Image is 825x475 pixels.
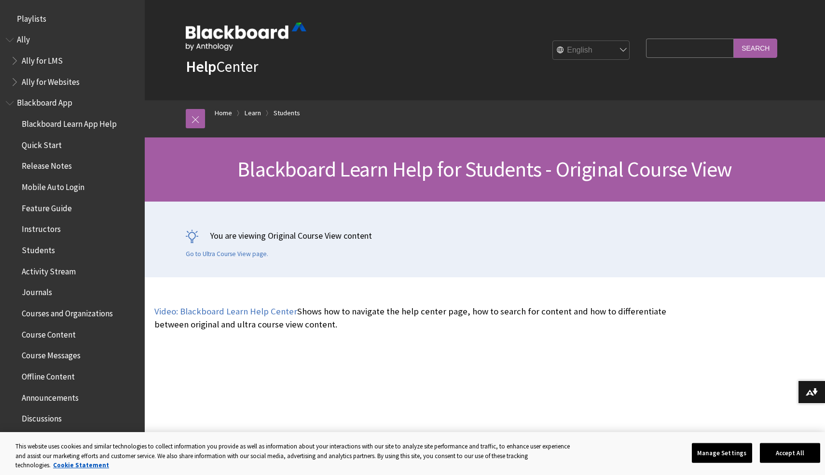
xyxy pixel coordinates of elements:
span: Playlists [17,11,46,24]
span: Mobile Auto Login [22,179,84,192]
span: Activity Stream [22,263,76,276]
a: More information about your privacy, opens in a new tab [53,461,109,469]
a: Video: Blackboard Learn Help Center [154,306,297,317]
span: Due Dates [22,432,58,445]
select: Site Language Selector [553,41,630,60]
a: Go to Ultra Course View page. [186,250,268,258]
p: You are viewing Original Course View content [186,230,784,242]
span: Quick Start [22,137,62,150]
span: Course Content [22,326,76,339]
button: Manage Settings [692,443,752,463]
a: Home [215,107,232,119]
div: This website uses cookies and similar technologies to collect information you provide as well as ... [15,442,577,470]
input: Search [734,39,777,57]
span: Ally for LMS [22,53,63,66]
span: Courses and Organizations [22,305,113,318]
span: Release Notes [22,158,72,171]
span: Blackboard App [17,95,72,108]
p: Shows how to navigate the help center page, how to search for content and how to differentiate be... [154,305,673,330]
span: Blackboard Learn App Help [22,116,117,129]
span: Discussions [22,410,62,423]
span: Course Messages [22,348,81,361]
a: Students [274,107,300,119]
nav: Book outline for Playlists [6,11,139,27]
button: Accept All [760,443,820,463]
span: Blackboard Learn Help for Students - Original Course View [237,156,732,182]
strong: Help [186,57,216,76]
span: Feature Guide [22,200,72,213]
span: Ally for Websites [22,74,80,87]
span: Journals [22,285,52,298]
span: Offline Content [22,368,75,381]
nav: Book outline for Anthology Ally Help [6,32,139,90]
a: Learn [245,107,261,119]
img: Blackboard by Anthology [186,23,306,51]
span: Ally [17,32,30,45]
span: Instructors [22,221,61,234]
a: HelpCenter [186,57,258,76]
span: Announcements [22,390,79,403]
span: Students [22,242,55,255]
